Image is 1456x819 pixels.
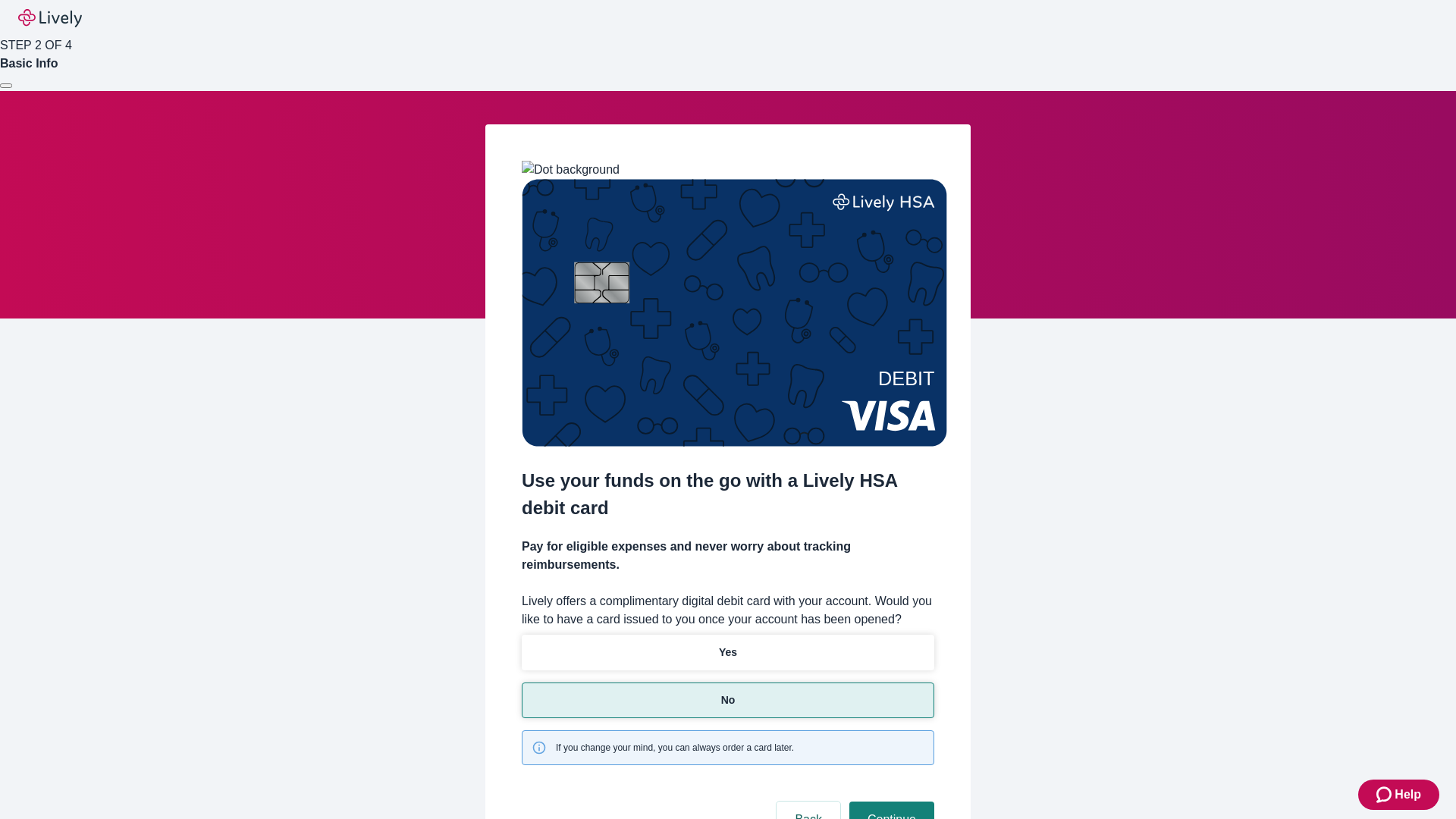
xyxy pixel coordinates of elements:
p: Yes [719,645,737,661]
img: Lively [18,9,82,27]
span: If you change your mind, you can always order a card later. [556,741,794,755]
img: Debit card [522,179,947,447]
span: Help [1395,786,1421,804]
button: No [522,682,934,718]
label: Lively offers a complimentary digital debit card with your account. Would you like to have a card... [522,592,934,629]
button: Zendesk support iconHelp [1358,780,1439,810]
img: Dot background [522,161,620,179]
h2: Use your funds on the go with a Lively HSA debit card [522,467,934,522]
button: Yes [522,635,934,670]
p: No [721,692,736,708]
svg: Zendesk support icon [1376,786,1395,804]
h4: Pay for eligible expenses and never worry about tracking reimbursements. [522,538,934,574]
